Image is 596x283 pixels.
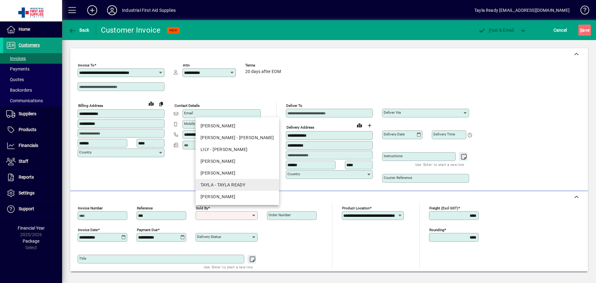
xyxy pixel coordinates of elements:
[580,28,582,33] span: S
[19,43,40,48] span: Customers
[6,77,24,82] span: Quotes
[69,28,89,33] span: Back
[196,179,279,191] mat-option: TAYLA - TAYLA READY
[429,228,444,232] mat-label: Rounding
[3,53,62,64] a: Invoices
[196,167,279,179] mat-option: ROSS - ROSS SEXTONE
[18,226,45,231] span: Financial Year
[475,25,517,36] button: Post & Email
[78,228,98,232] mat-label: Invoice date
[429,206,458,210] mat-label: Freight (excl GST)
[101,25,161,35] div: Customer Invoice
[183,63,190,67] mat-label: Attn
[6,98,43,103] span: Communications
[553,25,567,35] span: Cancel
[3,185,62,201] a: Settings
[196,191,279,203] mat-option: TRUDY - TRUDY DARCY
[384,132,405,136] mat-label: Delivery date
[169,28,177,32] span: NEW
[78,63,94,67] mat-label: Invoice To
[342,206,370,210] mat-label: Product location
[3,170,62,185] a: Reports
[196,144,279,155] mat-option: LILY - LILY SEXTONE
[580,25,589,35] span: ave
[3,74,62,85] a: Quotes
[137,228,158,232] mat-label: Payment due
[196,206,208,210] mat-label: Sold by
[82,5,102,16] button: Add
[196,120,279,132] mat-option: BECKY - BECKY TUNG
[287,172,300,176] mat-label: Country
[3,95,62,106] a: Communications
[78,206,103,210] mat-label: Invoice number
[201,194,274,200] div: [PERSON_NAME]
[269,213,291,217] mat-label: Order number
[184,111,193,115] mat-label: Email
[3,22,62,37] a: Home
[384,110,401,115] mat-label: Deliver via
[79,256,86,261] mat-label: Title
[3,106,62,122] a: Suppliers
[19,190,34,195] span: Settings
[19,206,34,211] span: Support
[102,5,122,16] button: Profile
[62,25,96,36] app-page-header-button: Back
[201,123,274,129] div: [PERSON_NAME]
[79,150,92,154] mat-label: Country
[19,111,36,116] span: Suppliers
[245,63,282,67] span: Terms
[6,56,26,61] span: Invoices
[6,66,29,71] span: Payments
[578,25,591,36] button: Save
[197,235,221,239] mat-label: Delivery status
[3,64,62,74] a: Payments
[478,28,514,33] span: ost & Email
[354,120,364,130] a: View on map
[196,155,279,167] mat-option: ROB - ROBERT KAUIE
[146,98,156,108] a: View on map
[3,138,62,153] a: Financials
[201,158,274,165] div: [PERSON_NAME]
[201,146,274,153] div: LILY - [PERSON_NAME]
[364,121,374,130] button: Choose address
[184,121,195,126] mat-label: Mobile
[384,154,403,158] mat-label: Instructions
[245,69,281,74] span: 20 days after EOM
[433,132,455,136] mat-label: Delivery time
[474,5,570,15] div: Tayla Ready [EMAIL_ADDRESS][DOMAIN_NAME]
[19,175,34,180] span: Reports
[489,28,492,33] span: P
[3,85,62,95] a: Backorders
[19,143,38,148] span: Financials
[23,239,39,244] span: Package
[122,5,176,15] div: Industrial First Aid Supplies
[384,176,412,180] mat-label: Courier Reference
[201,170,274,176] div: [PERSON_NAME]
[156,99,166,109] button: Copy to Delivery address
[137,206,153,210] mat-label: Reference
[19,27,30,32] span: Home
[67,25,91,36] button: Back
[286,103,302,108] mat-label: Deliver To
[3,154,62,169] a: Staff
[3,201,62,217] a: Support
[3,122,62,138] a: Products
[19,127,36,132] span: Products
[201,182,274,188] div: TAYLA - TAYLA READY
[204,263,253,271] mat-hint: Use 'Enter' to start a new line
[196,132,279,144] mat-option: FIONA - FIONA MCEWEN
[201,135,274,141] div: [PERSON_NAME] - [PERSON_NAME]
[19,159,28,164] span: Staff
[576,1,588,21] a: Knowledge Base
[6,88,32,93] span: Backorders
[415,161,464,168] mat-hint: Use 'Enter' to start a new line
[552,25,569,36] button: Cancel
